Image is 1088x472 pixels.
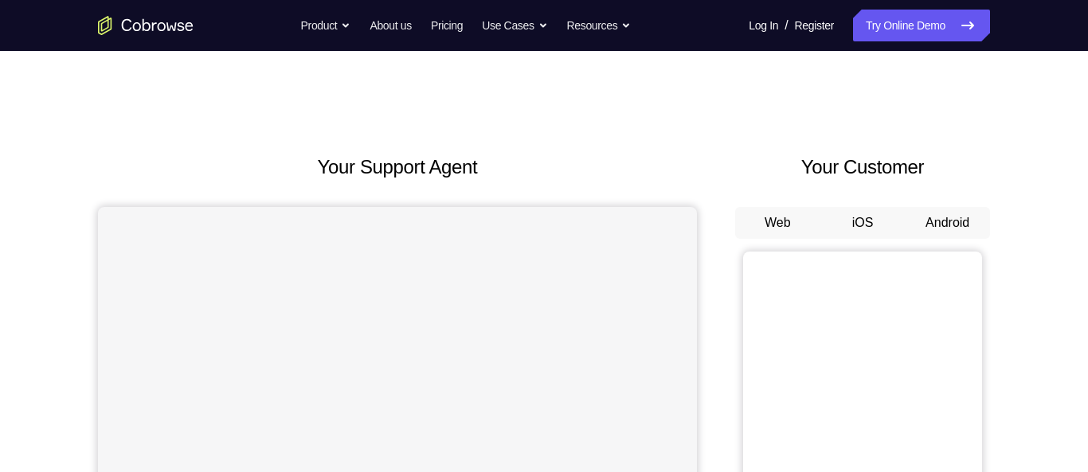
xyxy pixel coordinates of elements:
[735,207,820,239] button: Web
[795,10,834,41] a: Register
[785,16,788,35] span: /
[735,153,990,181] h2: Your Customer
[567,10,632,41] button: Resources
[853,10,990,41] a: Try Online Demo
[905,207,990,239] button: Android
[431,10,463,41] a: Pricing
[820,207,906,239] button: iOS
[749,10,778,41] a: Log In
[301,10,351,41] button: Product
[370,10,411,41] a: About us
[482,10,547,41] button: Use Cases
[98,153,697,181] h2: Your Support Agent
[98,16,194,35] a: Go to the home page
